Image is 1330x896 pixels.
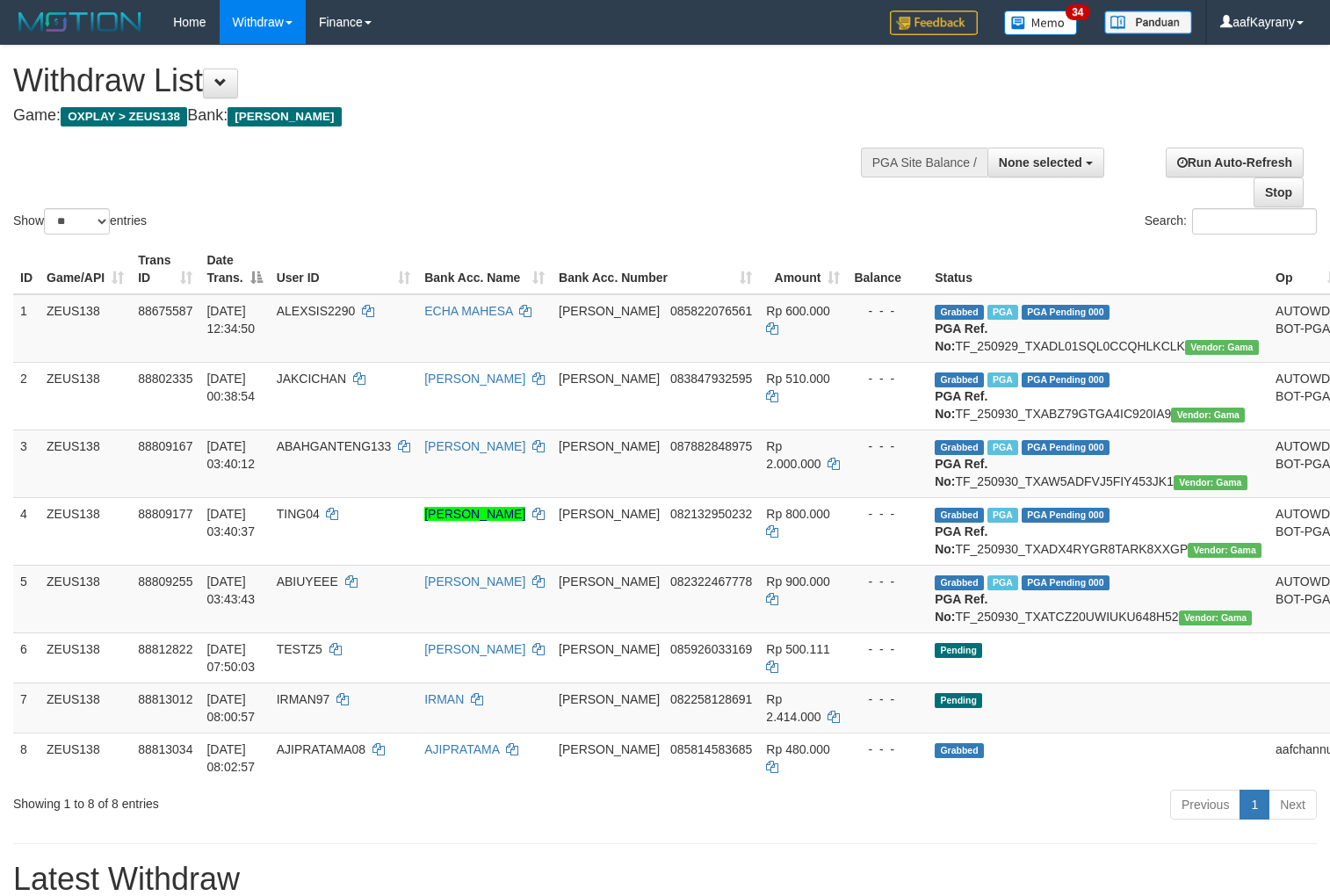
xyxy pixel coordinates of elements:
div: - - - [854,437,921,455]
td: 4 [13,497,40,565]
span: [PERSON_NAME] [559,507,660,521]
span: 88809255 [138,574,192,589]
td: ZEUS138 [40,632,131,683]
img: Feedback.jpg [890,11,978,35]
div: PGA Site Balance / [861,148,987,177]
span: [DATE] 12:34:50 [206,304,255,336]
span: AJIPRATAMA08 [277,742,365,756]
span: 88813012 [138,692,192,706]
input: Search: [1192,208,1317,235]
span: Rp 2.000.000 [766,439,820,471]
span: Copy 085814583685 to clipboard [670,742,752,756]
td: ZEUS138 [40,733,131,783]
span: Pending [935,643,982,658]
span: Pending [935,693,982,708]
span: Vendor URL: https://trx31.1velocity.biz [1174,475,1247,490]
a: [PERSON_NAME] [424,507,525,521]
span: [DATE] 08:02:57 [206,742,255,774]
h1: Withdraw List [13,63,869,98]
div: - - - [854,370,921,387]
b: PGA Ref. No: [935,592,987,624]
div: - - - [854,741,921,758]
span: Copy 082132950232 to clipboard [670,507,752,521]
th: User ID: activate to sort column ascending [270,244,418,294]
a: IRMAN [424,692,464,706]
span: [PERSON_NAME] [559,439,660,453]
td: 2 [13,362,40,430]
div: - - - [854,302,921,320]
span: IRMAN97 [277,692,330,706]
th: ID [13,244,40,294]
th: Balance [847,244,928,294]
div: - - - [854,505,921,523]
span: [PERSON_NAME] [559,742,660,756]
span: Vendor URL: https://trx31.1velocity.biz [1179,611,1253,625]
span: PGA Pending [1022,508,1110,523]
span: Copy 082322467778 to clipboard [670,574,752,589]
td: ZEUS138 [40,430,131,497]
span: PGA Pending [1022,372,1110,387]
button: None selected [987,148,1104,177]
a: Previous [1170,790,1240,820]
span: [PERSON_NAME] [228,107,341,126]
span: Rp 2.414.000 [766,692,820,724]
a: Stop [1254,177,1304,207]
a: ECHA MAHESA [424,304,512,318]
span: Vendor URL: https://trx31.1velocity.biz [1188,543,1261,558]
td: TF_250930_TXATCZ20UWIUKU648H52 [928,565,1269,632]
span: TING04 [277,507,320,521]
span: Copy 082258128691 to clipboard [670,692,752,706]
td: 5 [13,565,40,632]
span: Vendor URL: https://trx31.1velocity.biz [1185,340,1259,355]
span: TESTZ5 [277,642,322,656]
span: 88809167 [138,439,192,453]
span: Grabbed [935,372,984,387]
th: Bank Acc. Name: activate to sort column ascending [417,244,552,294]
th: Trans ID: activate to sort column ascending [131,244,199,294]
span: [DATE] 07:50:03 [206,642,255,674]
span: [DATE] 00:38:54 [206,372,255,403]
span: Copy 087882848975 to clipboard [670,439,752,453]
b: PGA Ref. No: [935,389,987,421]
img: panduan.png [1104,11,1192,34]
label: Show entries [13,208,147,235]
span: [DATE] 08:00:57 [206,692,255,724]
a: [PERSON_NAME] [424,372,525,386]
b: PGA Ref. No: [935,322,987,353]
span: None selected [999,155,1082,170]
label: Search: [1145,208,1317,235]
b: PGA Ref. No: [935,457,987,488]
span: Grabbed [935,305,984,320]
span: Marked by aafpengsreynich [987,305,1018,320]
span: Grabbed [935,575,984,590]
span: [PERSON_NAME] [559,642,660,656]
a: AJIPRATAMA [424,742,499,756]
span: 34 [1066,4,1089,20]
span: Rp 480.000 [766,742,829,756]
span: Copy 085822076561 to clipboard [670,304,752,318]
span: Grabbed [935,440,984,455]
span: ALEXSIS2290 [277,304,356,318]
div: - - - [854,690,921,708]
div: - - - [854,573,921,590]
span: JAKCICHAN [277,372,346,386]
td: ZEUS138 [40,683,131,733]
td: 3 [13,430,40,497]
span: Rp 500.111 [766,642,829,656]
b: PGA Ref. No: [935,524,987,556]
span: PGA Pending [1022,305,1110,320]
a: [PERSON_NAME] [424,574,525,589]
span: [PERSON_NAME] [559,372,660,386]
span: [DATE] 03:40:37 [206,507,255,538]
span: 88675587 [138,304,192,318]
a: [PERSON_NAME] [424,439,525,453]
span: Marked by aafsreyleap [987,372,1018,387]
td: ZEUS138 [40,294,131,363]
span: Vendor URL: https://trx31.1velocity.biz [1171,408,1245,423]
td: TF_250930_TXAW5ADFVJ5FIY453JK1 [928,430,1269,497]
span: 88802335 [138,372,192,386]
h4: Game: Bank: [13,107,869,125]
a: 1 [1240,790,1269,820]
span: [PERSON_NAME] [559,574,660,589]
td: 6 [13,632,40,683]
